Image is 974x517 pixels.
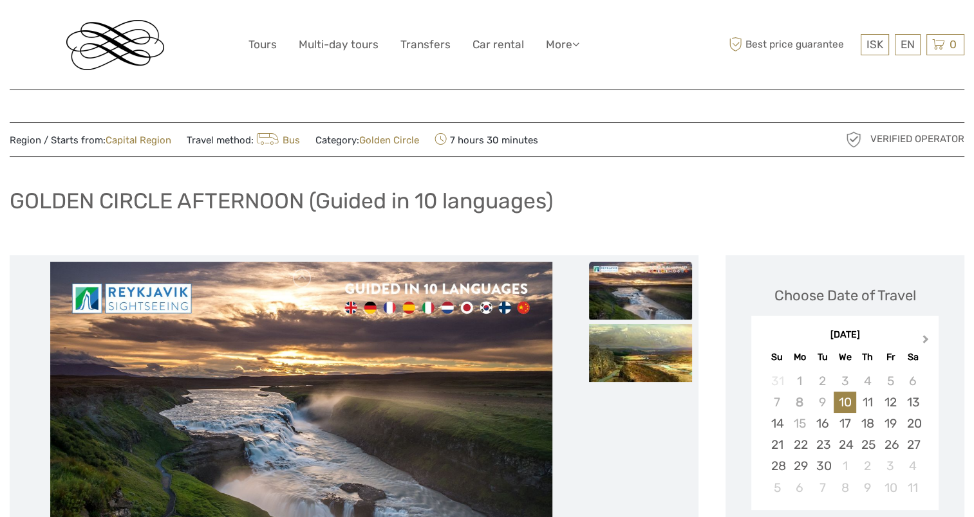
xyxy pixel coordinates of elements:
div: Choose Monday, September 29th, 2025 [789,455,811,476]
div: EN [895,34,921,55]
button: Open LiveChat chat widget [148,20,164,35]
a: Capital Region [106,134,171,146]
div: Not available Monday, September 1st, 2025 [789,370,811,392]
span: Best price guarantee [726,34,857,55]
div: Not available Wednesday, September 3rd, 2025 [834,370,856,392]
div: Not available Tuesday, September 2nd, 2025 [811,370,834,392]
div: Not available Saturday, September 6th, 2025 [902,370,924,392]
a: More [546,35,579,54]
img: verified_operator_grey_128.png [843,129,864,150]
span: Verified Operator [870,132,964,146]
div: Choose Thursday, October 9th, 2025 [856,477,879,498]
div: Choose Sunday, September 28th, 2025 [765,455,788,476]
a: Transfers [400,35,451,54]
div: [DATE] [751,329,939,342]
img: 1d0a7066f666415b8ef8680042674dd5_slider_thumbnail.jpg [589,262,692,320]
a: Car rental [473,35,524,54]
div: Not available Friday, September 5th, 2025 [879,370,901,392]
div: Choose Tuesday, September 23rd, 2025 [811,434,834,455]
div: Choose Tuesday, September 30th, 2025 [811,455,834,476]
h1: GOLDEN CIRCLE AFTERNOON (Guided in 10 languages) [10,188,553,214]
a: Bus [254,134,300,146]
div: Su [765,349,788,366]
div: Choose Saturday, October 4th, 2025 [902,455,924,476]
a: Tours [248,35,277,54]
div: Sa [902,349,924,366]
div: Not available Monday, September 15th, 2025 [789,413,811,434]
a: Multi-day tours [299,35,379,54]
div: Choose Thursday, September 25th, 2025 [856,434,879,455]
div: Choose Wednesday, September 17th, 2025 [834,413,856,434]
div: Choose Sunday, September 21st, 2025 [765,434,788,455]
div: Choose Date of Travel [774,286,916,305]
div: Choose Wednesday, October 8th, 2025 [834,477,856,498]
div: month 2025-09 [756,370,935,498]
span: 7 hours 30 minutes [435,131,538,149]
div: Choose Tuesday, September 16th, 2025 [811,413,834,434]
div: Choose Saturday, September 27th, 2025 [902,434,924,455]
div: Choose Sunday, October 5th, 2025 [765,477,788,498]
div: Mo [789,349,811,366]
div: Choose Wednesday, September 10th, 2025 [834,392,856,413]
div: Not available Sunday, August 31st, 2025 [765,370,788,392]
div: Choose Friday, October 3rd, 2025 [879,455,901,476]
div: Choose Saturday, September 20th, 2025 [902,413,924,434]
div: Choose Saturday, September 13th, 2025 [902,392,924,413]
div: Choose Saturday, October 11th, 2025 [902,477,924,498]
button: Next Month [917,332,937,352]
div: Choose Friday, October 10th, 2025 [879,477,901,498]
p: We're away right now. Please check back later! [18,23,145,33]
div: Choose Friday, September 19th, 2025 [879,413,901,434]
div: Choose Wednesday, September 24th, 2025 [834,434,856,455]
div: Not available Sunday, September 7th, 2025 [765,392,788,413]
span: 0 [948,38,959,51]
div: Choose Monday, September 22nd, 2025 [789,434,811,455]
span: ISK [866,38,883,51]
div: Choose Tuesday, October 7th, 2025 [811,477,834,498]
a: Golden Circle [359,134,419,146]
div: We [834,349,856,366]
div: Choose Thursday, September 18th, 2025 [856,413,879,434]
div: Choose Friday, September 12th, 2025 [879,392,901,413]
div: Fr [879,349,901,366]
div: Choose Thursday, October 2nd, 2025 [856,455,879,476]
div: Choose Friday, September 26th, 2025 [879,434,901,455]
div: Not available Tuesday, September 9th, 2025 [811,392,834,413]
img: dba84d918c6a43f7a55af4c64fa0116b_slider_thumbnail.jpg [589,324,692,382]
div: Choose Sunday, September 14th, 2025 [765,413,788,434]
div: Not available Thursday, September 4th, 2025 [856,370,879,392]
div: Choose Wednesday, October 1st, 2025 [834,455,856,476]
span: Category: [315,134,419,147]
span: Travel method: [187,131,300,149]
div: Choose Thursday, September 11th, 2025 [856,392,879,413]
div: Th [856,349,879,366]
div: Not available Monday, September 8th, 2025 [789,392,811,413]
img: Reykjavik Residence [66,20,164,70]
span: Region / Starts from: [10,134,171,147]
div: Choose Monday, October 6th, 2025 [789,477,811,498]
div: Tu [811,349,834,366]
